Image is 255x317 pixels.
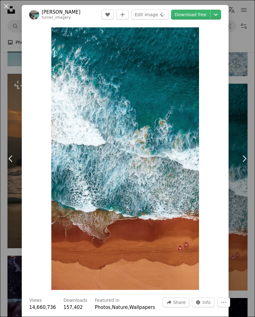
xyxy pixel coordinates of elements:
[171,10,210,20] a: Download free
[95,297,119,304] h3: Featured in
[131,10,169,20] button: Edit image
[63,305,83,310] span: 157,402
[51,27,199,290] button: Zoom in on this image
[42,15,71,20] a: turner_imagery
[110,305,112,310] span: ,
[211,10,221,20] button: Choose download size
[29,305,56,310] span: 14,660,736
[128,305,129,310] span: ,
[42,9,81,15] a: [PERSON_NAME]
[233,129,255,189] a: Next
[63,297,87,304] h3: Downloads
[29,297,42,304] h3: Views
[51,27,199,290] img: aerial photography of beach
[192,297,215,307] button: Stats about this image
[129,305,155,310] a: Wallpapers
[112,305,128,310] a: Nature
[29,10,39,20] img: Go to Will Turner's profile
[202,298,211,307] span: Info
[101,10,114,20] button: Like
[173,298,186,307] span: Share
[95,305,111,310] a: Photos
[217,297,230,307] button: More Actions
[163,297,189,307] button: Share this image
[116,10,129,20] button: Add to Collection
